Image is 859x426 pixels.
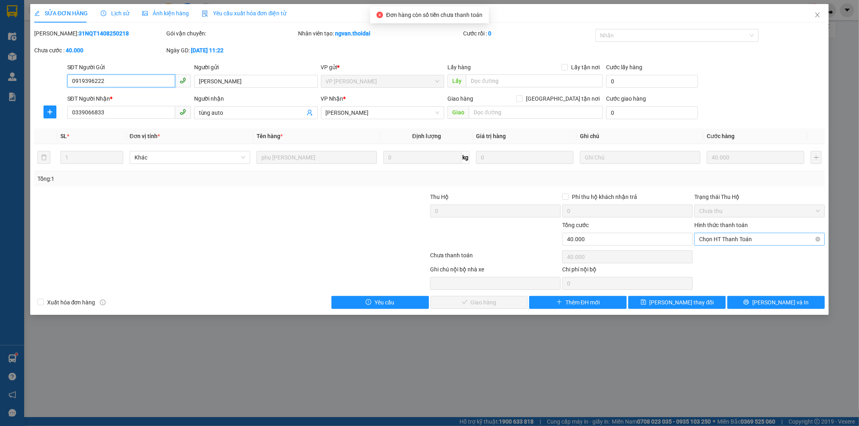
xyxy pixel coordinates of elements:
[44,298,99,307] span: Xuất hóa đơn hàng
[707,133,735,139] span: Cước hàng
[335,30,371,37] b: ngvan.thoidai
[811,151,822,164] button: plus
[488,30,491,37] b: 0
[447,106,469,119] span: Giao
[694,192,825,201] div: Trạng thái Thu Hộ
[606,95,646,102] label: Cước giao hàng
[699,205,820,217] span: Chưa thu
[447,64,471,70] span: Lấy hàng
[816,237,820,242] span: close-circle
[142,10,148,16] span: picture
[562,265,693,277] div: Chi phí nội bộ
[606,75,698,88] input: Cước lấy hàng
[298,29,462,38] div: Nhân viên tạo:
[67,94,191,103] div: SĐT Người Nhận
[60,133,67,139] span: SL
[191,47,224,54] b: [DATE] 11:22
[606,64,642,70] label: Cước lấy hàng
[577,128,704,144] th: Ghi chú
[562,222,589,228] span: Tổng cước
[462,151,470,164] span: kg
[806,4,829,27] button: Close
[466,74,603,87] input: Dọc đường
[694,222,748,228] label: Hình thức thanh toán
[377,12,383,18] span: close-circle
[463,29,594,38] div: Cước rồi :
[194,94,318,103] div: Người nhận
[67,63,191,72] div: SĐT Người Gửi
[568,63,603,72] span: Lấy tận nơi
[752,298,809,307] span: [PERSON_NAME] và In
[641,299,646,306] span: save
[375,298,394,307] span: Yêu cầu
[37,174,331,183] div: Tổng: 1
[321,63,445,72] div: VP gửi
[194,63,318,72] div: Người gửi
[257,151,377,164] input: VD: Bàn, Ghế
[44,109,56,115] span: plus
[321,95,344,102] span: VP Nhận
[727,296,825,309] button: printer[PERSON_NAME] và In
[166,29,297,38] div: Gói vận chuyển:
[66,47,83,54] b: 40.000
[34,46,165,55] div: Chưa cước :
[743,299,749,306] span: printer
[529,296,627,309] button: plusThêm ĐH mới
[79,30,129,37] b: 31NQT1408250218
[34,10,40,16] span: edit
[180,77,186,84] span: phone
[130,133,160,139] span: Đơn vị tính
[101,10,106,16] span: clock-circle
[565,298,600,307] span: Thêm ĐH mới
[412,133,441,139] span: Định lượng
[476,151,573,164] input: 0
[142,10,189,17] span: Ảnh kiện hàng
[447,95,473,102] span: Giao hàng
[202,10,287,17] span: Yêu cầu xuất hóa đơn điện tử
[699,233,820,245] span: Chọn HT Thanh Toán
[326,107,440,119] span: Lý Nhân
[523,94,603,103] span: [GEOGRAPHIC_DATA] tận nơi
[447,74,466,87] span: Lấy
[707,151,804,164] input: 0
[326,75,440,87] span: VP Nguyễn Quốc Trị
[101,10,129,17] span: Lịch sử
[431,296,528,309] button: checkGiao hàng
[628,296,726,309] button: save[PERSON_NAME] thay đổi
[650,298,714,307] span: [PERSON_NAME] thay đổi
[430,194,449,200] span: Thu Hộ
[331,296,429,309] button: exclamation-circleYêu cầu
[386,12,482,18] span: Đơn hàng còn số tiền chưa thanh toán
[37,151,50,164] button: delete
[34,29,165,38] div: [PERSON_NAME]:
[366,299,371,306] span: exclamation-circle
[202,10,208,17] img: icon
[476,133,506,139] span: Giá trị hàng
[606,106,698,119] input: Cước giao hàng
[430,251,562,265] div: Chưa thanh toán
[166,46,297,55] div: Ngày GD:
[580,151,700,164] input: Ghi Chú
[43,105,56,118] button: plus
[569,192,640,201] span: Phí thu hộ khách nhận trả
[257,133,283,139] span: Tên hàng
[557,299,562,306] span: plus
[100,300,106,305] span: info-circle
[34,10,88,17] span: SỬA ĐƠN HÀNG
[430,265,561,277] div: Ghi chú nội bộ nhà xe
[469,106,603,119] input: Dọc đường
[306,110,313,116] span: user-add
[180,109,186,115] span: phone
[814,12,821,18] span: close
[135,151,245,163] span: Khác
